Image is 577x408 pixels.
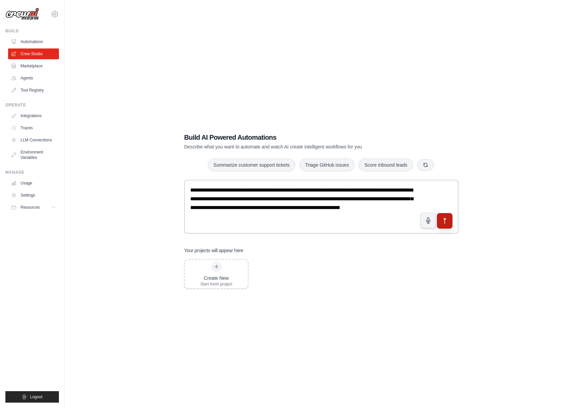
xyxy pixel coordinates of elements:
p: Describe what you want to automate and watch AI create intelligent workflows for you [184,143,410,150]
a: Integrations [8,110,59,121]
a: Automations [8,36,59,47]
a: Crew Studio [8,48,59,59]
div: Start fresh project [200,281,232,287]
a: Settings [8,190,59,201]
img: Logo [5,8,39,21]
iframe: Chat Widget [543,376,577,408]
div: Operate [5,102,59,108]
button: Get new suggestions [417,159,434,171]
a: LLM Connections [8,135,59,145]
button: Triage GitHub issues [299,159,354,171]
button: Click to speak your automation idea [420,213,436,228]
div: Create New [200,275,232,281]
button: Score inbound leads [359,159,413,171]
span: Logout [30,394,42,400]
button: Summarize customer support tickets [208,159,295,171]
a: Environment Variables [8,147,59,163]
h1: Build AI Powered Automations [184,133,410,142]
a: Traces [8,123,59,133]
a: Marketplace [8,61,59,71]
a: Agents [8,73,59,83]
button: Resources [8,202,59,213]
a: Tool Registry [8,85,59,96]
span: Resources [21,205,40,210]
div: Manage [5,170,59,175]
h3: Your projects will appear here [184,247,243,254]
a: Usage [8,178,59,189]
button: Logout [5,391,59,403]
div: Build [5,28,59,34]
